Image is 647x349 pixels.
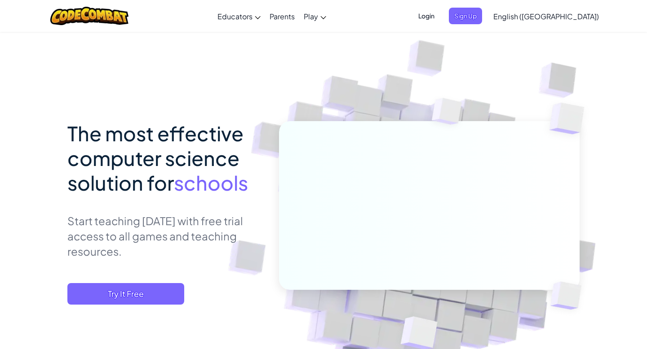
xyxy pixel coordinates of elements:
[265,4,299,28] a: Parents
[50,7,129,25] img: CodeCombat logo
[536,263,603,328] img: Overlap cubes
[174,170,248,195] span: schools
[67,121,244,195] span: The most effective computer science solution for
[415,80,480,147] img: Overlap cubes
[449,8,482,24] button: Sign Up
[299,4,331,28] a: Play
[493,12,599,21] span: English ([GEOGRAPHIC_DATA])
[489,4,603,28] a: English ([GEOGRAPHIC_DATA])
[67,283,184,305] button: Try It Free
[304,12,318,21] span: Play
[213,4,265,28] a: Educators
[413,8,440,24] button: Login
[217,12,253,21] span: Educators
[67,213,266,259] p: Start teaching [DATE] with free trial access to all games and teaching resources.
[532,81,609,157] img: Overlap cubes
